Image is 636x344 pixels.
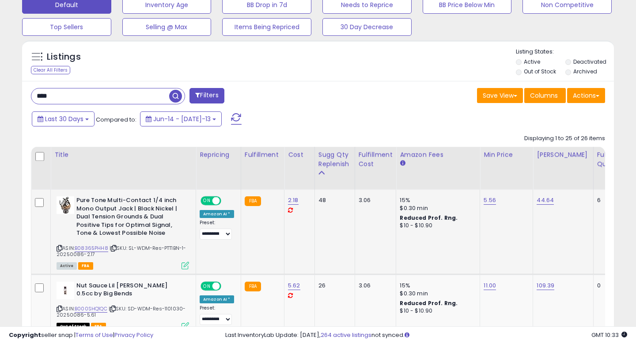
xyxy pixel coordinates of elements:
a: 5.62 [288,281,300,290]
button: Save View [477,88,523,103]
div: Amazon Fees [400,150,476,160]
label: Out of Stock [524,68,556,75]
div: Sugg Qty Replenish [318,150,351,169]
th: Please note that this number is a calculation based on your required days of coverage and your ve... [314,147,355,190]
div: Clear All Filters [31,66,70,74]
div: ASIN: [57,196,189,268]
div: $10 - $10.90 [400,307,473,315]
button: Columns [524,88,566,103]
div: Last InventoryLab Update: [DATE], not synced. [225,331,627,340]
button: Top Sellers [22,18,111,36]
a: Terms of Use [76,331,113,339]
a: 44.64 [537,196,554,205]
strong: Copyright [9,331,41,339]
label: Deactivated [573,58,606,65]
div: 15% [400,282,473,290]
div: Amazon AI * [200,210,234,218]
span: FBA [78,262,93,270]
small: Amazon Fees. [400,160,405,168]
b: Nut Sauce Lil [PERSON_NAME] 0.5cc by Big Bends [76,282,184,300]
a: 2.18 [288,196,299,205]
div: 0 [597,282,625,290]
a: Privacy Policy [114,331,153,339]
div: $0.30 min [400,204,473,212]
div: [PERSON_NAME] [537,150,589,160]
b: Pure Tone Multi-Contact 1/4 inch Mono Output Jack | Black Nickel | Dual Tension Grounds & Dual Po... [76,196,184,240]
small: FBA [245,282,261,291]
button: Filters [189,88,224,103]
button: Jun-14 - [DATE]-13 [140,111,222,126]
div: Amazon AI * [200,295,234,303]
div: Preset: [200,220,234,240]
div: $0.30 min [400,290,473,298]
div: Min Price [484,150,529,160]
a: 5.56 [484,196,496,205]
b: Reduced Prof. Rng. [400,214,458,222]
a: B000SHQ1QC [75,305,107,313]
div: Fulfillment Cost [359,150,393,169]
div: Preset: [200,305,234,325]
span: Last 30 Days [45,115,83,123]
div: 6 [597,196,625,204]
span: Jun-14 - [DATE]-13 [153,115,211,123]
span: | SKU: SD-WDM-Res-1101030-20250086-5.61 [57,305,185,318]
a: 264 active listings [321,331,371,339]
div: Fulfillment [245,150,280,160]
div: 3.06 [359,282,390,290]
div: ASIN: [57,282,189,329]
p: Listing States: [516,48,614,56]
small: FBA [245,196,261,206]
div: 3.06 [359,196,390,204]
span: ON [201,282,212,290]
label: Active [524,58,540,65]
div: Repricing [200,150,237,160]
a: B08365PHH8 [75,245,108,252]
b: Reduced Prof. Rng. [400,299,458,307]
span: OFF [220,282,234,290]
span: OFF [220,197,234,205]
div: seller snap | | [9,331,153,340]
button: Selling @ Max [122,18,212,36]
span: Columns [530,91,558,100]
button: Last 30 Days [32,111,95,126]
span: ON [201,197,212,205]
div: Fulfillable Quantity [597,150,628,169]
img: 31H2dBGL3yL._SL40_.jpg [57,282,74,299]
div: 48 [318,196,348,204]
span: Compared to: [96,115,136,124]
div: Cost [288,150,311,160]
span: | SKU: SL-WDM-Res-PTT1BN-1-20250086-2.17 [57,245,186,258]
span: 2025-08-13 10:33 GMT [591,331,627,339]
a: 11.00 [484,281,496,290]
button: 30 Day Decrease [322,18,412,36]
div: Title [54,150,192,160]
span: All listings currently available for purchase on Amazon [57,262,77,270]
div: $10 - $10.90 [400,222,473,229]
label: Archived [573,68,597,75]
div: Displaying 1 to 25 of 26 items [524,134,605,143]
a: 109.39 [537,281,554,290]
div: 26 [318,282,348,290]
img: 412gfshQ65L._SL40_.jpg [57,196,74,214]
h5: Listings [47,51,81,63]
button: Actions [567,88,605,103]
button: Items Being Repriced [222,18,311,36]
div: 15% [400,196,473,204]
